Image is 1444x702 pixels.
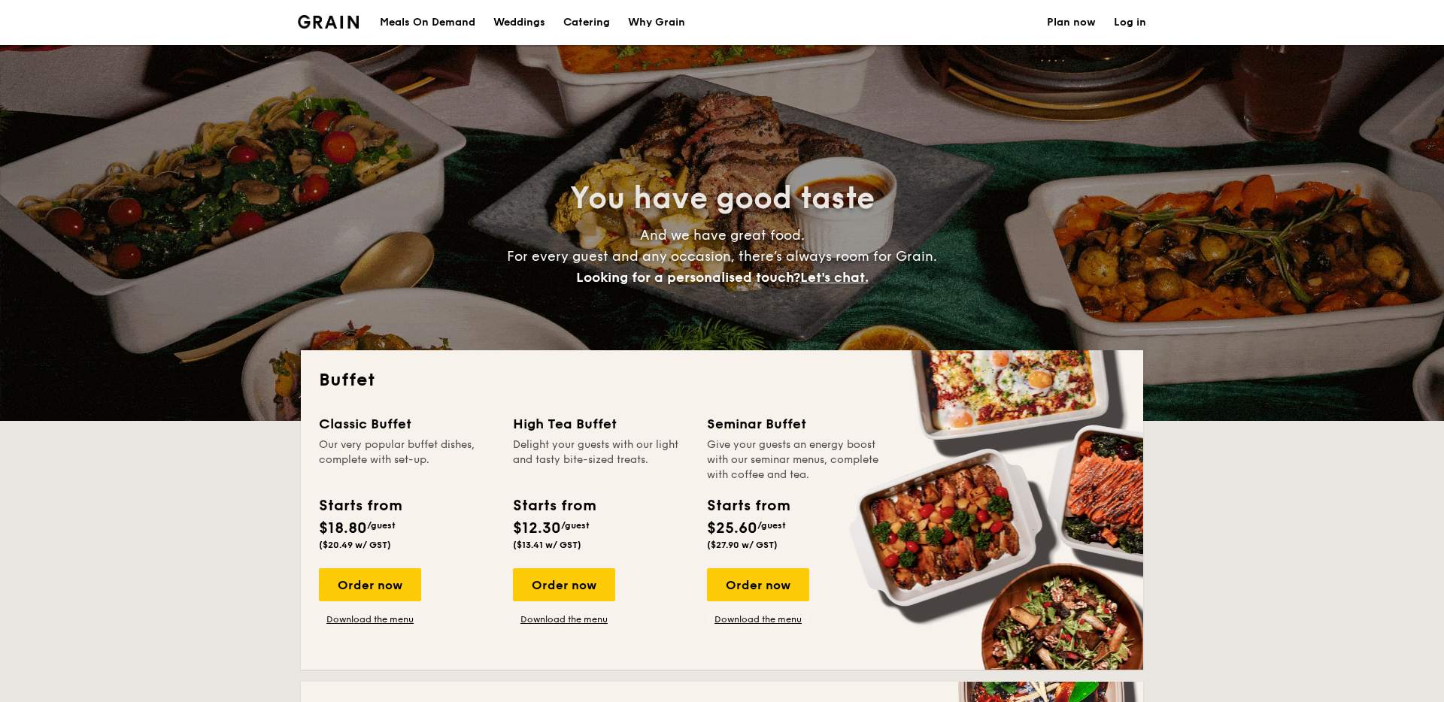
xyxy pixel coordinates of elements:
span: ($27.90 w/ GST) [707,540,778,550]
a: Download the menu [319,613,421,625]
span: /guest [561,520,590,531]
div: Order now [319,568,421,601]
span: /guest [367,520,396,531]
span: $25.60 [707,519,757,537]
span: ($13.41 w/ GST) [513,540,581,550]
a: Download the menu [513,613,615,625]
h2: Buffet [319,368,1125,392]
div: Order now [707,568,809,601]
div: Classic Buffet [319,413,495,434]
div: Seminar Buffet [707,413,883,434]
div: Starts from [707,495,789,517]
div: Give your guests an energy boost with our seminar menus, complete with coffee and tea. [707,437,883,483]
a: Download the menu [707,613,809,625]
div: Delight your guests with our light and tasty bite-sized treats. [513,437,689,483]
div: Order now [513,568,615,601]
div: Our very popular buffet dishes, complete with set-up. [319,437,495,483]
div: Starts from [513,495,595,517]
div: High Tea Buffet [513,413,689,434]
span: $18.80 [319,519,367,537]
span: $12.30 [513,519,561,537]
span: ($20.49 w/ GST) [319,540,391,550]
span: /guest [757,520,786,531]
div: Starts from [319,495,401,517]
a: Logotype [298,15,359,29]
span: Let's chat. [800,269,869,286]
img: Grain [298,15,359,29]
